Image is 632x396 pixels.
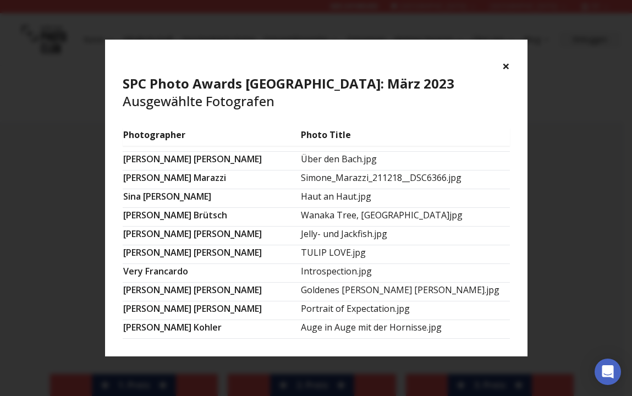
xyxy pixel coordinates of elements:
h4: Ausgewählte Fotografen [123,75,510,110]
b: SPC Photo Awards [GEOGRAPHIC_DATA]: März 2023 [123,74,454,92]
td: [PERSON_NAME] marazzi [123,170,300,189]
td: Portrait of Expectation.jpg [300,301,510,320]
td: Wanaka Tree, [GEOGRAPHIC_DATA]jpg [300,208,510,227]
td: [PERSON_NAME] [PERSON_NAME] [123,283,300,301]
td: Über den Bach.jpg [300,152,510,170]
td: [PERSON_NAME] Brütsch [123,208,300,227]
td: [PERSON_NAME] [PERSON_NAME] [123,227,300,245]
td: Introspection.jpg [300,264,510,283]
td: Jelly- und Jackfish.jpg [300,227,510,245]
td: Goldenes [PERSON_NAME] [PERSON_NAME].jpg [300,283,510,301]
td: [PERSON_NAME] [PERSON_NAME] [123,245,300,264]
div: Open Intercom Messenger [595,359,621,385]
td: Haut an Haut.jpg [300,189,510,208]
td: Photographer [123,128,300,146]
td: TULIP LOVE.jpg [300,245,510,264]
td: Sina [PERSON_NAME] [123,189,300,208]
button: × [502,57,510,75]
td: Very Francardo [123,264,300,283]
td: Simone_Marazzi_211218__DSC6366.jpg [300,170,510,189]
td: [PERSON_NAME] [PERSON_NAME] [123,301,300,320]
td: Auge in Auge mit der Hornisse.jpg [300,320,510,339]
td: Photo Title [300,128,510,146]
td: [PERSON_NAME] Kohler [123,320,300,339]
td: [PERSON_NAME] [PERSON_NAME] [123,152,300,170]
